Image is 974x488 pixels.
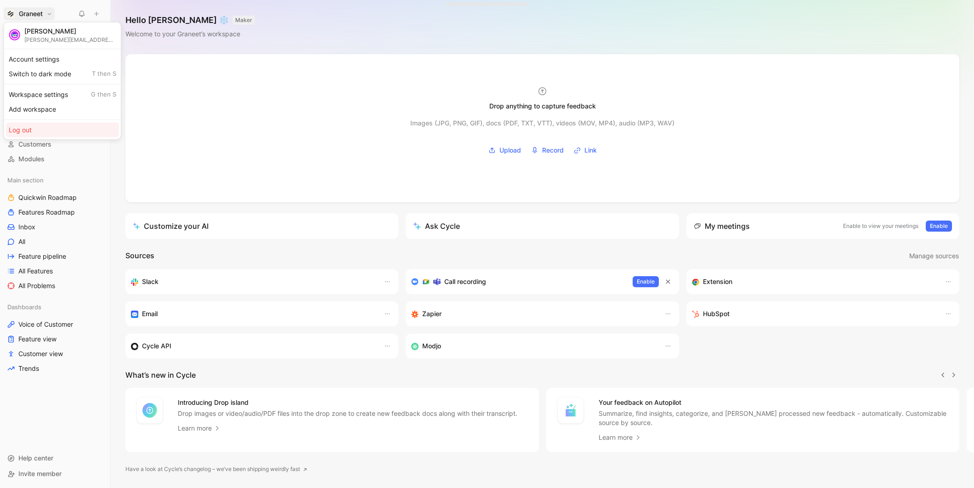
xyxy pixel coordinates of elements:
[6,66,119,81] div: Switch to dark mode
[6,87,119,102] div: Workspace settings
[24,27,116,35] div: [PERSON_NAME]
[91,90,116,98] span: G then S
[92,69,116,78] span: T then S
[10,30,19,40] img: avatar
[24,36,116,43] div: [PERSON_NAME][EMAIL_ADDRESS][DOMAIN_NAME]
[6,51,119,66] div: Account settings
[6,122,119,137] div: Log out
[6,102,119,116] div: Add workspace
[4,22,121,140] div: GraneetGraneet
